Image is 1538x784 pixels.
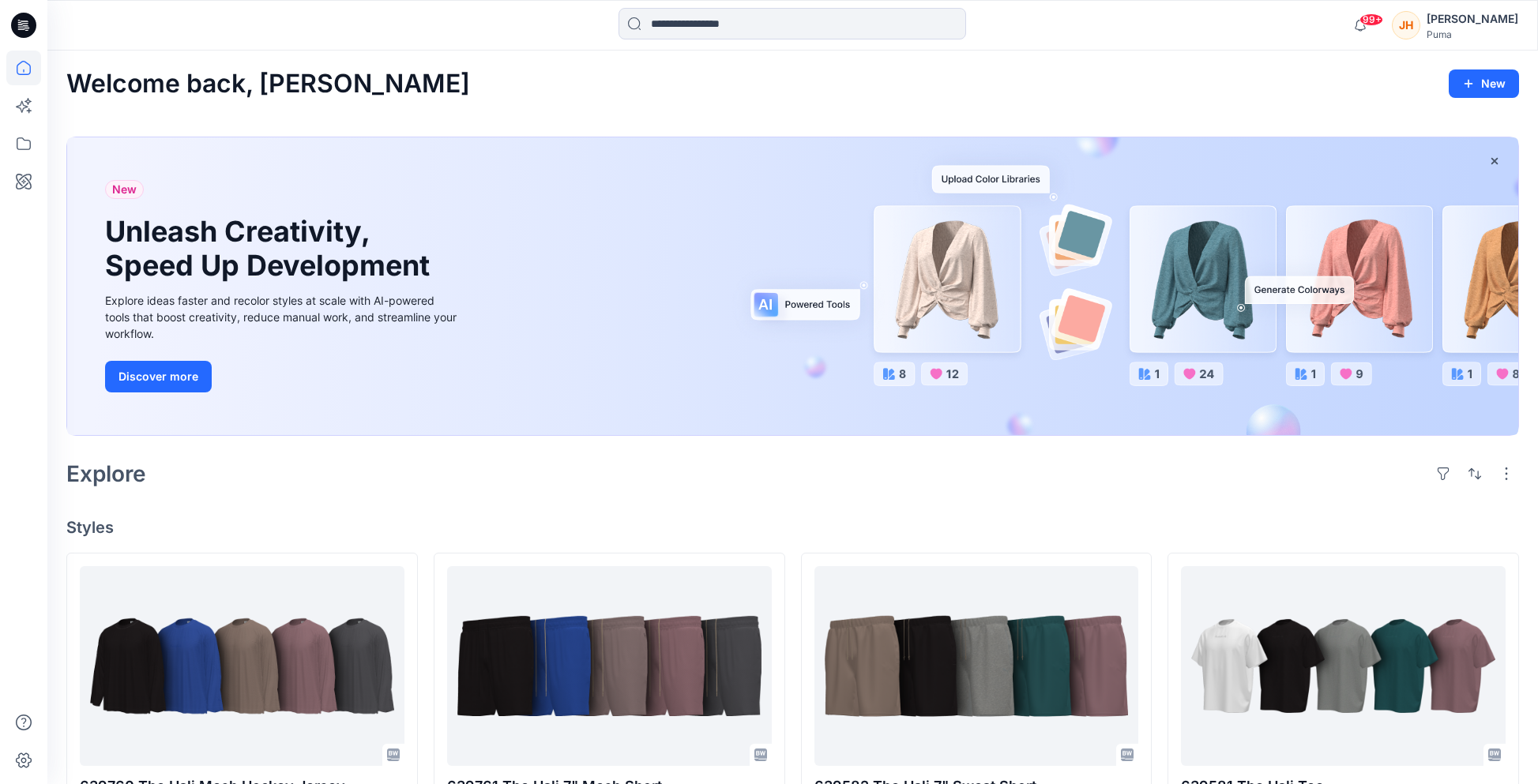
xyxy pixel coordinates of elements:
span: New [112,180,137,199]
a: 639761 The Hali 7" Mesh Short [447,566,772,766]
a: Discover more [105,361,461,392]
h2: Welcome back, [PERSON_NAME] [66,69,470,99]
h4: Styles [66,518,1519,537]
span: 99+ [1359,13,1383,26]
a: 639581 The Hali Tee [1181,566,1506,766]
div: [PERSON_NAME] [1427,9,1518,28]
a: 639760 The Hali Mesh Hockey Jersey [80,566,404,766]
a: 639582 The Hali 7" Sweat Short [814,566,1139,766]
div: Explore ideas faster and recolor styles at scale with AI-powered tools that boost creativity, red... [105,292,461,342]
h2: Explore [66,461,146,486]
h1: Unleash Creativity, Speed Up Development [105,215,437,283]
div: JH [1392,11,1420,39]
button: New [1449,69,1519,98]
div: Puma [1427,28,1518,40]
button: Discover more [105,361,212,392]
